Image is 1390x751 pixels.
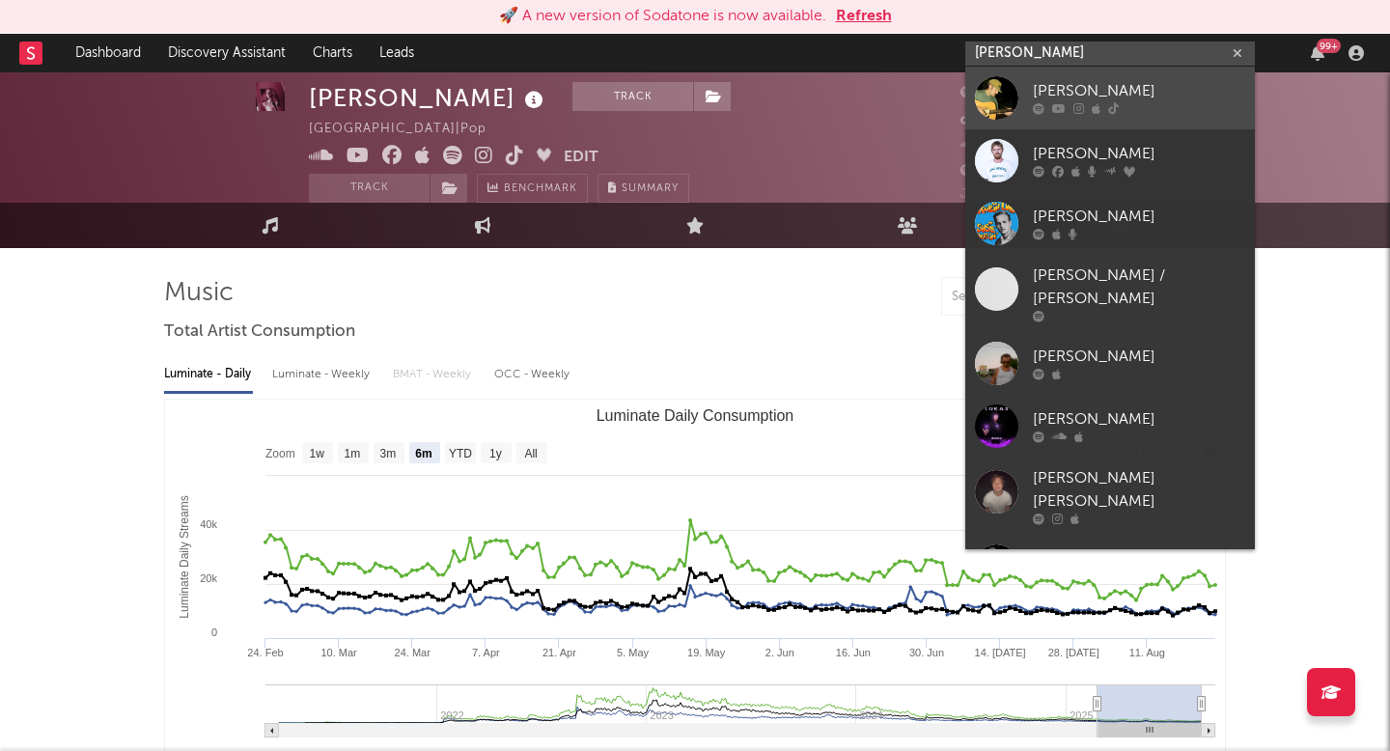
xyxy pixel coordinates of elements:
[836,5,892,28] button: Refresh
[597,407,794,424] text: Luminate Daily Consumption
[310,447,325,460] text: 1w
[164,358,253,391] div: Luminate - Daily
[617,647,650,658] text: 5. May
[309,174,430,203] button: Track
[1129,647,1165,658] text: 11. Aug
[1033,548,1245,571] div: [PERSON_NAME]
[960,165,1154,178] span: 394,308 Monthly Listeners
[472,647,500,658] text: 7. Apr
[965,129,1255,192] a: [PERSON_NAME]
[345,447,361,460] text: 1m
[178,495,191,618] text: Luminate Daily Streams
[265,447,295,460] text: Zoom
[965,192,1255,255] a: [PERSON_NAME]
[960,188,1073,201] span: Jump Score: 77.0
[504,178,577,201] span: Benchmark
[960,87,1032,99] span: 131,872
[687,647,726,658] text: 19. May
[1033,408,1245,431] div: [PERSON_NAME]
[62,34,154,72] a: Dashboard
[960,113,1037,125] span: 246,500
[542,647,576,658] text: 21. Apr
[909,647,944,658] text: 30. Jun
[299,34,366,72] a: Charts
[524,447,537,460] text: All
[1033,80,1245,103] div: [PERSON_NAME]
[1048,647,1099,658] text: 28. [DATE]
[1033,346,1245,369] div: [PERSON_NAME]
[1033,467,1245,514] div: [PERSON_NAME] [PERSON_NAME]
[836,647,871,658] text: 16. Jun
[572,82,693,111] button: Track
[975,647,1026,658] text: 14. [DATE]
[965,67,1255,129] a: [PERSON_NAME]
[1311,45,1324,61] button: 99+
[154,34,299,72] a: Discovery Assistant
[164,320,355,344] span: Total Artist Consumption
[1033,143,1245,166] div: [PERSON_NAME]
[380,447,397,460] text: 3m
[965,458,1255,535] a: [PERSON_NAME] [PERSON_NAME]
[765,647,794,658] text: 2. Jun
[965,332,1255,395] a: [PERSON_NAME]
[598,174,689,203] button: Summary
[200,572,217,584] text: 20k
[211,626,217,638] text: 0
[960,139,1017,152] span: 1,108
[499,5,826,28] div: 🚀 A new version of Sodatone is now available.
[965,535,1255,598] a: [PERSON_NAME]
[366,34,428,72] a: Leads
[272,358,374,391] div: Luminate - Weekly
[965,42,1255,66] input: Search for artists
[489,447,502,460] text: 1y
[1317,39,1341,53] div: 99 +
[965,395,1255,458] a: [PERSON_NAME]
[965,255,1255,332] a: [PERSON_NAME] / [PERSON_NAME]
[247,647,283,658] text: 24. Feb
[449,447,472,460] text: YTD
[1033,264,1245,311] div: [PERSON_NAME] / [PERSON_NAME]
[309,82,548,114] div: [PERSON_NAME]
[942,290,1146,305] input: Search by song name or URL
[564,146,598,170] button: Edit
[395,647,431,658] text: 24. Mar
[415,447,431,460] text: 6m
[320,647,357,658] text: 10. Mar
[622,183,679,194] span: Summary
[309,118,509,141] div: [GEOGRAPHIC_DATA] | Pop
[200,518,217,530] text: 40k
[477,174,588,203] a: Benchmark
[1033,206,1245,229] div: [PERSON_NAME]
[494,358,571,391] div: OCC - Weekly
